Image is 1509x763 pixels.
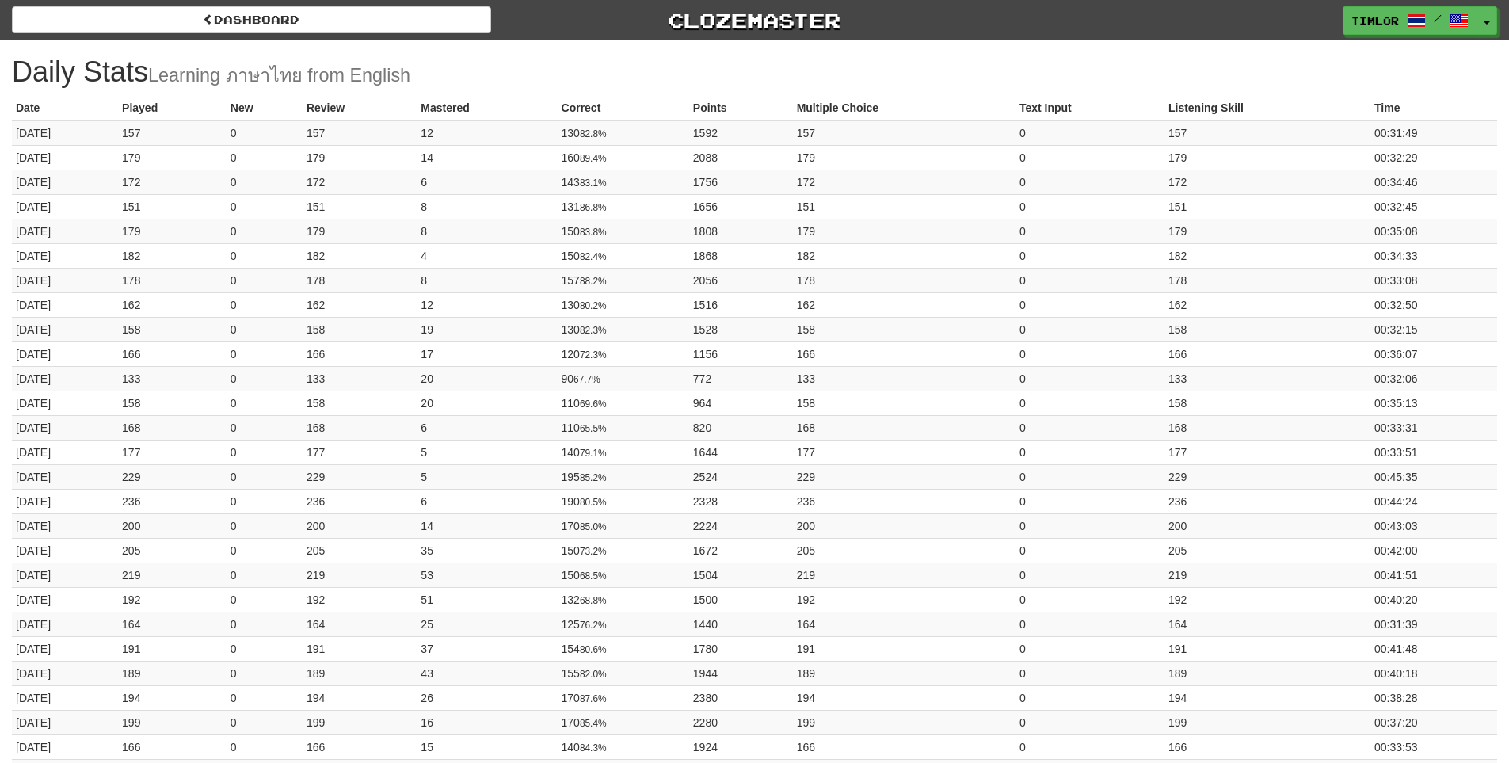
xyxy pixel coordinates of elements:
[573,374,600,385] small: 67.7%
[417,612,557,636] td: 25
[1016,489,1164,513] td: 0
[12,636,118,661] td: [DATE]
[303,440,417,464] td: 177
[1016,170,1164,194] td: 0
[1164,661,1370,685] td: 189
[303,219,417,243] td: 179
[227,440,303,464] td: 0
[118,194,227,219] td: 151
[1164,341,1370,366] td: 166
[12,366,118,391] td: [DATE]
[227,612,303,636] td: 0
[417,145,557,170] td: 14
[118,661,227,685] td: 189
[558,587,689,612] td: 132
[417,464,557,489] td: 5
[1016,612,1164,636] td: 0
[689,243,793,268] td: 1868
[689,341,793,366] td: 1156
[1164,145,1370,170] td: 179
[580,153,607,164] small: 89.4%
[1370,563,1497,587] td: 00:41:51
[689,513,793,538] td: 2224
[689,170,793,194] td: 1756
[793,661,1016,685] td: 189
[1164,489,1370,513] td: 236
[558,366,689,391] td: 90
[417,538,557,563] td: 35
[1016,391,1164,415] td: 0
[303,268,417,292] td: 178
[1434,13,1442,24] span: /
[12,612,118,636] td: [DATE]
[227,538,303,563] td: 0
[580,227,607,238] small: 83.8%
[793,563,1016,587] td: 219
[1370,120,1497,146] td: 00:31:49
[580,570,607,582] small: 68.5%
[417,513,557,538] td: 14
[558,341,689,366] td: 120
[417,685,557,710] td: 26
[580,644,607,655] small: 80.6%
[12,292,118,317] td: [DATE]
[1016,464,1164,489] td: 0
[1370,317,1497,341] td: 00:32:15
[1370,219,1497,243] td: 00:35:08
[558,243,689,268] td: 150
[1016,563,1164,587] td: 0
[1370,341,1497,366] td: 00:36:07
[558,513,689,538] td: 170
[12,120,118,146] td: [DATE]
[793,243,1016,268] td: 182
[689,366,793,391] td: 772
[1016,366,1164,391] td: 0
[1164,440,1370,464] td: 177
[1164,120,1370,146] td: 157
[689,391,793,415] td: 964
[227,243,303,268] td: 0
[689,415,793,440] td: 820
[227,120,303,146] td: 0
[303,464,417,489] td: 229
[1016,587,1164,612] td: 0
[1370,415,1497,440] td: 00:33:31
[12,391,118,415] td: [DATE]
[1164,292,1370,317] td: 162
[558,317,689,341] td: 130
[793,96,1016,120] th: Multiple Choice
[580,620,607,631] small: 76.2%
[303,563,417,587] td: 219
[417,391,557,415] td: 20
[689,538,793,563] td: 1672
[1370,243,1497,268] td: 00:34:33
[558,219,689,243] td: 150
[1370,538,1497,563] td: 00:42:00
[227,96,303,120] th: New
[1370,391,1497,415] td: 00:35:13
[303,685,417,710] td: 194
[1164,391,1370,415] td: 158
[1370,292,1497,317] td: 00:32:50
[580,669,607,680] small: 82.0%
[580,423,607,434] small: 65.5%
[1164,563,1370,587] td: 219
[227,415,303,440] td: 0
[227,219,303,243] td: 0
[1164,366,1370,391] td: 133
[580,521,607,532] small: 85.0%
[1370,268,1497,292] td: 00:33:08
[689,440,793,464] td: 1644
[558,685,689,710] td: 170
[227,685,303,710] td: 0
[303,612,417,636] td: 164
[1016,292,1164,317] td: 0
[580,472,607,483] small: 85.2%
[558,563,689,587] td: 150
[580,276,607,287] small: 88.2%
[580,128,607,139] small: 82.8%
[689,194,793,219] td: 1656
[12,194,118,219] td: [DATE]
[689,636,793,661] td: 1780
[303,96,417,120] th: Review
